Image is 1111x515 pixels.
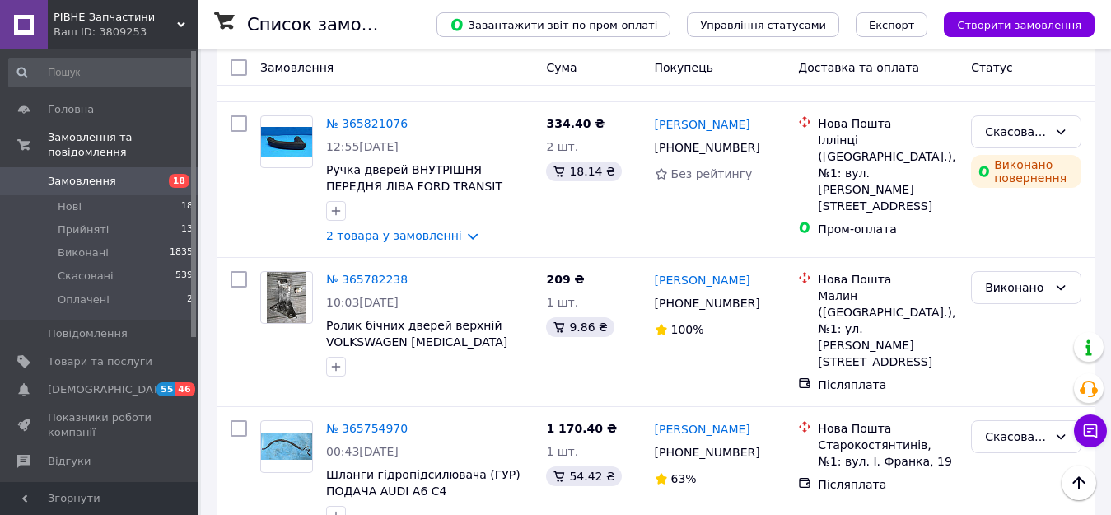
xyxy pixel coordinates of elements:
[326,140,399,153] span: 12:55[DATE]
[546,140,578,153] span: 2 шт.
[58,199,82,214] span: Нові
[971,61,1013,74] span: Статус
[58,293,110,307] span: Оплачені
[260,61,334,74] span: Замовлення
[247,15,414,35] h1: Список замовлень
[48,130,198,160] span: Замовлення та повідомлення
[818,132,958,214] div: Іллінці ([GEOGRAPHIC_DATA].), №1: вул. [PERSON_NAME][STREET_ADDRESS]
[326,319,507,382] a: Ролик бічних дверей верхній VOLKSWAGEN [MEDICAL_DATA] TRANSPORTER [DATE]-[DATE] 9959339444
[326,445,399,458] span: 00:43[DATE]
[818,115,958,132] div: Нова Пошта
[671,323,704,336] span: 100%
[58,246,109,260] span: Виконані
[48,174,116,189] span: Замовлення
[261,127,312,157] img: Фото товару
[927,17,1095,30] a: Створити замовлення
[1074,414,1107,447] button: Чат з покупцем
[671,167,753,180] span: Без рейтингу
[48,354,152,369] span: Товари та послуги
[54,25,198,40] div: Ваш ID: 3809253
[687,12,839,37] button: Управління статусами
[267,272,306,323] img: Фото товару
[546,317,614,337] div: 9.86 ₴
[48,102,94,117] span: Головна
[181,222,193,237] span: 13
[546,117,605,130] span: 334.40 ₴
[671,472,697,485] span: 63%
[546,445,578,458] span: 1 шт.
[260,420,313,473] a: Фото товару
[326,296,399,309] span: 10:03[DATE]
[175,382,194,396] span: 46
[546,422,617,435] span: 1 170.40 ₴
[546,61,577,74] span: Cума
[798,61,919,74] span: Доставка та оплата
[436,12,670,37] button: Завантажити звіт по пром-оплаті
[856,12,928,37] button: Експорт
[818,437,958,470] div: Старокостянтинів, №1: вул. І. Франка, 19
[546,296,578,309] span: 1 шт.
[175,269,193,283] span: 539
[985,279,1048,297] div: Виконано
[54,10,177,25] span: РІВНЕ Запчастини
[48,454,91,469] span: Відгуки
[326,422,408,435] a: № 365754970
[326,163,502,226] a: Ручка дверей ВНУТРІШНЯ ПЕРЕДНЯ ЛІВА FORD TRANSIT CONNECT [DATE]-[DATE] 2T1424185AD
[326,273,408,286] a: № 365782238
[48,382,170,397] span: [DEMOGRAPHIC_DATA]
[48,410,152,440] span: Показники роботи компанії
[818,476,958,493] div: Післяплата
[450,17,657,32] span: Завантажити звіт по пром-оплаті
[260,271,313,324] a: Фото товару
[818,377,958,393] div: Післяплата
[187,293,193,307] span: 2
[818,288,958,370] div: Малин ([GEOGRAPHIC_DATA].), №1: ул. [PERSON_NAME][STREET_ADDRESS]
[58,269,114,283] span: Скасовані
[655,421,750,438] a: [PERSON_NAME]
[944,12,1095,37] button: Створити замовлення
[546,273,584,286] span: 209 ₴
[700,19,826,31] span: Управління статусами
[655,61,713,74] span: Покупець
[1062,466,1096,500] button: Наверх
[818,420,958,437] div: Нова Пошта
[58,222,109,237] span: Прийняті
[655,297,760,310] span: [PHONE_NUMBER]
[957,19,1081,31] span: Створити замовлення
[655,446,760,459] span: [PHONE_NUMBER]
[985,428,1048,446] div: Скасовано
[971,155,1081,188] div: Виконано повернення
[8,58,194,87] input: Пошук
[818,221,958,237] div: Пром-оплата
[48,326,128,341] span: Повідомлення
[655,116,750,133] a: [PERSON_NAME]
[326,117,408,130] a: № 365821076
[546,162,621,181] div: 18.14 ₴
[326,229,462,242] a: 2 товара у замовленні
[181,199,193,214] span: 18
[261,433,312,461] img: Фото товару
[169,174,189,188] span: 18
[655,272,750,288] a: [PERSON_NAME]
[985,123,1048,141] div: Скасовано
[546,466,621,486] div: 54.42 ₴
[260,115,313,168] a: Фото товару
[170,246,193,260] span: 1835
[818,271,958,288] div: Нова Пошта
[655,141,760,154] span: [PHONE_NUMBER]
[869,19,915,31] span: Експорт
[156,382,175,396] span: 55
